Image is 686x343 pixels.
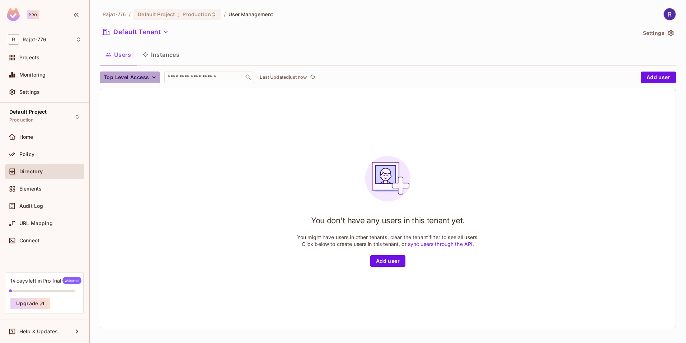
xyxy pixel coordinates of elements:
[19,55,39,60] span: Projects
[100,72,160,83] button: Top Level Access
[297,234,479,247] p: You might have users in other tenants, clear the tenant filter to see all users. Click below to c...
[129,11,131,18] li: /
[100,46,137,64] button: Users
[183,11,211,18] span: Production
[260,74,307,80] p: Last Updated just now
[640,27,676,39] button: Settings
[19,186,42,192] span: Elements
[178,12,180,17] span: :
[19,203,43,209] span: Audit Log
[19,151,34,157] span: Policy
[307,73,317,82] span: Click to refresh data
[370,255,405,267] button: Add user
[10,298,50,309] button: Upgrade
[19,134,33,140] span: Home
[10,277,81,284] div: 14 days left in Pro Trial
[19,72,46,78] span: Monitoring
[308,73,317,82] button: refresh
[62,277,81,284] span: Welcome!
[103,11,126,18] span: the active workspace
[9,109,47,115] span: Default Project
[27,10,39,19] div: Pro
[224,11,226,18] li: /
[641,72,676,83] button: Add user
[311,215,465,226] h1: You don't have any users in this tenant yet.
[137,46,185,64] button: Instances
[8,34,19,45] span: R
[19,169,43,174] span: Directory
[664,8,676,20] img: Rajat Prajapati
[7,8,20,21] img: SReyMgAAAABJRU5ErkJggg==
[104,73,149,82] span: Top Level Access
[19,89,40,95] span: Settings
[138,11,175,18] span: Default Project
[310,74,316,81] span: refresh
[9,117,34,123] span: Production
[19,220,53,226] span: URL Mapping
[19,238,39,243] span: Connect
[229,11,273,18] span: User Management
[408,241,474,247] a: sync users through the API.
[19,329,58,334] span: Help & Updates
[23,37,46,42] span: Workspace: Rajat-776
[100,26,171,38] button: Default Tenant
